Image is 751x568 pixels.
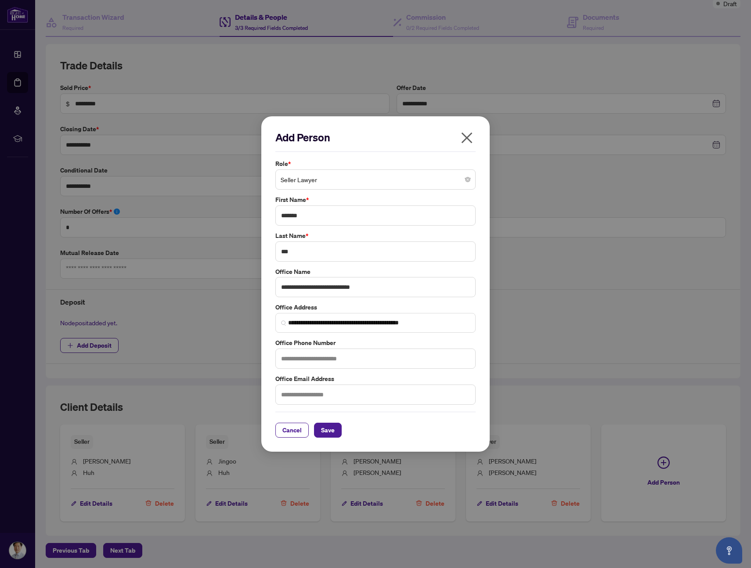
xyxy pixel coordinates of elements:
label: Office Address [275,302,476,312]
img: search_icon [281,320,286,326]
span: close [460,131,474,145]
label: Office Email Address [275,374,476,384]
button: Cancel [275,423,309,438]
label: First Name [275,195,476,205]
span: Cancel [282,423,302,437]
span: close-circle [465,177,470,182]
label: Role [275,159,476,169]
span: Save [321,423,335,437]
button: Save [314,423,342,438]
label: Office Name [275,267,476,277]
span: Seller Lawyer [281,171,470,188]
h2: Add Person [275,130,476,144]
label: Office Phone Number [275,338,476,348]
button: Open asap [716,537,742,564]
label: Last Name [275,231,476,241]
